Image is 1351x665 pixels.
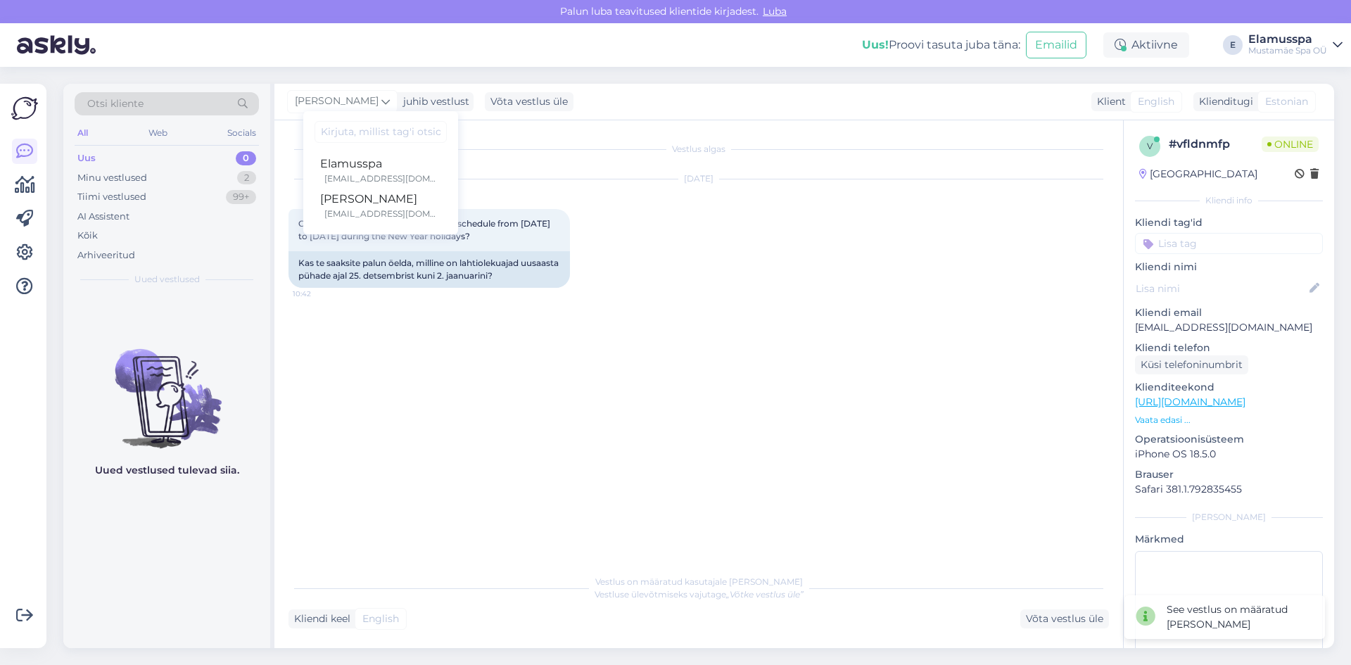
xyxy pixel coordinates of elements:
p: Uued vestlused tulevad siia. [95,463,239,478]
input: Lisa nimi [1136,281,1307,296]
p: Vaata edasi ... [1135,414,1323,426]
span: v [1147,141,1153,151]
div: Elamusspa [320,156,441,172]
div: Võta vestlus üle [485,92,573,111]
div: Mustamäe Spa OÜ [1248,45,1327,56]
div: Kliendi info [1135,194,1323,207]
span: Uued vestlused [134,273,200,286]
div: [PERSON_NAME] [1135,511,1323,524]
p: Operatsioonisüsteem [1135,432,1323,447]
span: Online [1262,137,1319,152]
div: [PERSON_NAME] [320,191,441,208]
div: See vestlus on määratud [PERSON_NAME] [1167,602,1314,632]
div: Arhiveeritud [77,248,135,262]
div: Web [146,124,170,142]
div: 0 [236,151,256,165]
p: Kliendi telefon [1135,341,1323,355]
img: No chats [63,324,270,450]
div: Küsi telefoninumbrit [1135,355,1248,374]
div: Võta vestlus üle [1020,609,1109,628]
img: Askly Logo [11,95,38,122]
div: All [75,124,91,142]
div: 99+ [226,190,256,204]
div: AI Assistent [77,210,129,224]
p: Kliendi tag'id [1135,215,1323,230]
span: Estonian [1265,94,1308,109]
div: 2 [237,171,256,185]
span: English [362,612,399,626]
div: [DATE] [288,172,1109,185]
p: Safari 381.1.792835455 [1135,482,1323,497]
div: juhib vestlust [398,94,469,109]
b: Uus! [862,38,889,51]
div: [EMAIL_ADDRESS][DOMAIN_NAME] [324,172,441,185]
p: Kliendi email [1135,305,1323,320]
div: Socials [224,124,259,142]
p: Klienditeekond [1135,380,1323,395]
span: English [1138,94,1174,109]
p: iPhone OS 18.5.0 [1135,447,1323,462]
div: Klient [1091,94,1126,109]
p: Märkmed [1135,532,1323,547]
div: Vestlus algas [288,143,1109,156]
div: Uus [77,151,96,165]
a: [URL][DOMAIN_NAME] [1135,395,1245,408]
p: Kliendi nimi [1135,260,1323,274]
div: Kas te saaksite palun öelda, milline on lahtiolekuajad uusaasta pühade ajal 25. detsembrist kuni ... [288,251,570,288]
div: [EMAIL_ADDRESS][DOMAIN_NAME] [324,208,441,220]
input: Lisa tag [1135,233,1323,254]
div: Elamusspa [1248,34,1327,45]
span: Vestlus on määratud kasutajale [PERSON_NAME] [595,576,803,587]
div: Kliendi keel [288,612,350,626]
div: Minu vestlused [77,171,147,185]
span: 10:42 [293,289,345,299]
div: Klienditugi [1193,94,1253,109]
button: Emailid [1026,32,1086,58]
span: Otsi kliente [87,96,144,111]
i: „Võtke vestlus üle” [726,589,804,600]
div: Aktiivne [1103,32,1189,58]
a: ElamusspaMustamäe Spa OÜ [1248,34,1343,56]
span: Luba [759,5,791,18]
a: Elamusspa[EMAIL_ADDRESS][DOMAIN_NAME] [303,153,458,188]
span: Vestluse ülevõtmiseks vajutage [595,589,804,600]
div: [GEOGRAPHIC_DATA] [1139,167,1257,182]
div: Proovi tasuta juba täna: [862,37,1020,53]
div: # vfldnmfp [1169,136,1262,153]
div: E [1223,35,1243,55]
div: Kõik [77,229,98,243]
span: [PERSON_NAME] [295,94,379,109]
a: [PERSON_NAME][EMAIL_ADDRESS][DOMAIN_NAME] [303,188,458,223]
input: Kirjuta, millist tag'i otsid [315,121,447,143]
span: Could you please tell me the opening schedule from [DATE] to [DATE] during the New Year holidays? [298,218,552,241]
p: Brauser [1135,467,1323,482]
p: [EMAIL_ADDRESS][DOMAIN_NAME] [1135,320,1323,335]
div: Tiimi vestlused [77,190,146,204]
